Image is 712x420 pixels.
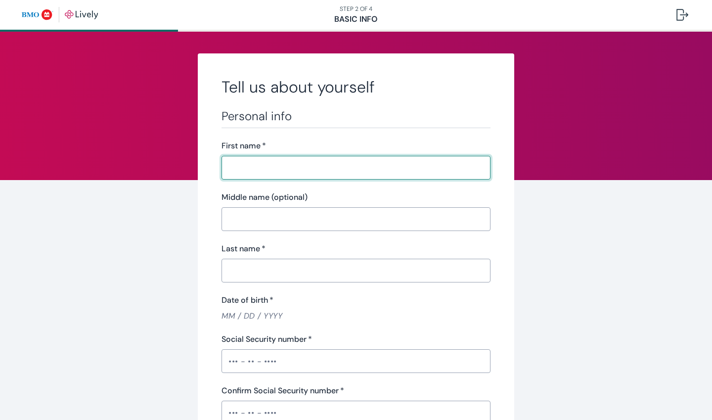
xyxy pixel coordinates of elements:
[222,333,312,345] label: Social Security number
[668,3,696,27] button: Log out
[22,7,98,23] img: Lively
[222,77,490,97] h2: Tell us about yourself
[222,140,266,152] label: First name
[222,310,490,322] input: MM / DD / YYYY
[222,191,308,203] label: Middle name (optional)
[222,109,490,124] h3: Personal info
[222,243,266,255] label: Last name
[222,385,344,397] label: Confirm Social Security number
[222,351,490,371] input: ••• - •• - ••••
[222,294,273,306] label: Date of birth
